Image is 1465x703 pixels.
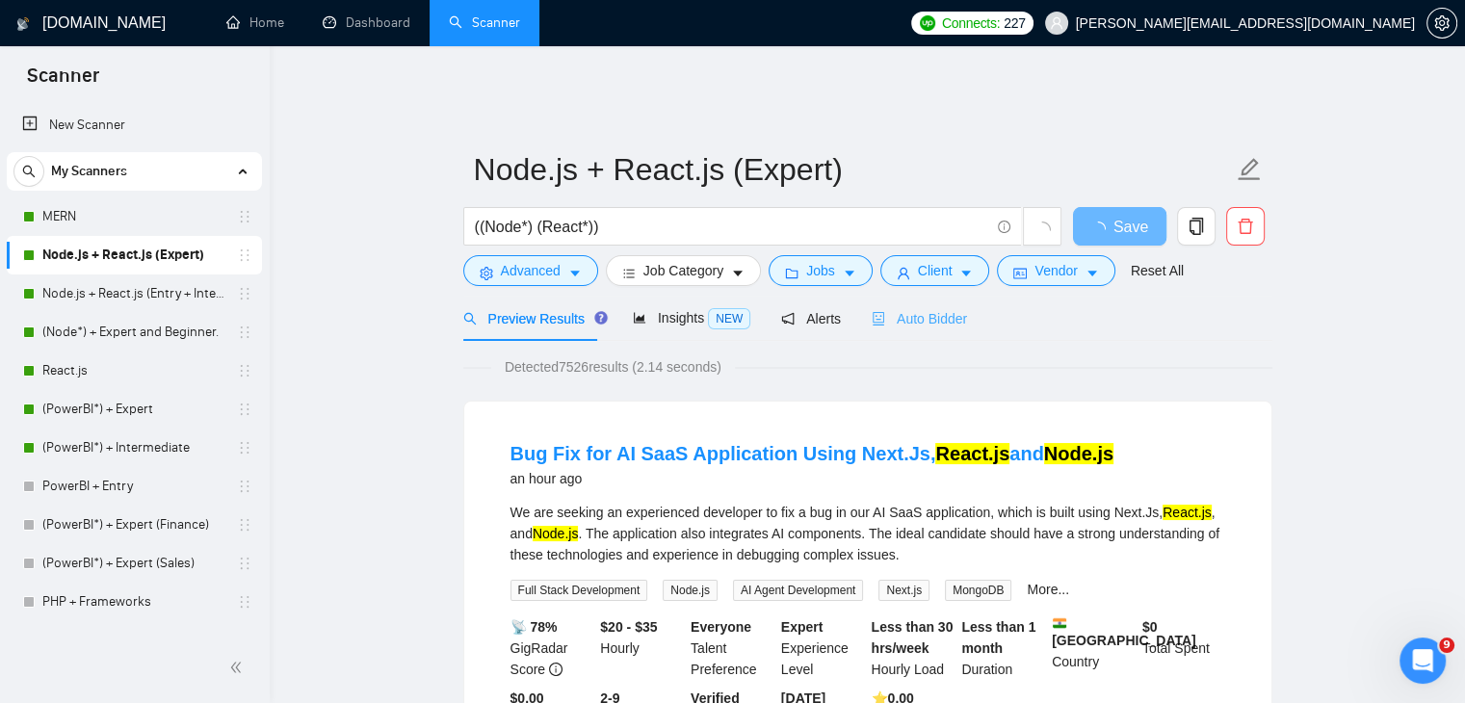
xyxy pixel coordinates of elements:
img: 🇮🇳 [1053,616,1066,630]
a: dashboardDashboard [323,14,410,31]
button: idcardVendorcaret-down [997,255,1114,286]
span: user [1050,16,1063,30]
span: delete [1227,218,1264,235]
input: Search Freelance Jobs... [475,215,989,239]
span: info-circle [998,221,1010,233]
button: userClientcaret-down [880,255,990,286]
span: holder [237,247,252,263]
span: Insights [633,310,750,325]
span: Node.js [663,580,718,601]
span: setting [1427,15,1456,31]
span: Job Category [643,260,723,281]
b: 📡 78% [510,619,558,635]
span: caret-down [568,266,582,280]
span: holder [237,363,252,378]
div: Tooltip anchor [592,309,610,326]
div: Duration [957,612,1048,684]
span: Preview Results [463,311,602,326]
span: edit [1237,157,1262,182]
a: (PowerBI*) + Expert (Finance) [42,506,225,544]
button: Save [1073,207,1166,246]
a: searchScanner [449,14,520,31]
a: (Node*) + Expert and Beginner. [42,313,225,351]
span: holder [237,594,252,610]
div: Talent Preference [687,612,777,684]
a: PHP + Frameworks [42,583,225,621]
img: logo [16,9,30,39]
b: Expert [781,619,824,635]
span: Advanced [501,260,561,281]
b: Everyone [691,619,751,635]
button: copy [1177,207,1216,246]
div: Experience Level [777,612,868,684]
span: caret-down [1086,266,1099,280]
mark: React.js [935,443,1009,464]
span: My Scanners [51,152,127,191]
b: [GEOGRAPHIC_DATA] [1052,616,1196,648]
a: Node.js + React.js (Expert) [42,236,225,274]
span: copy [1178,218,1215,235]
mark: Node.js [1044,443,1113,464]
span: holder [237,440,252,456]
span: loading [1090,221,1113,237]
div: We are seeking an experienced developer to fix a bug in our AI SaaS application, which is built u... [510,502,1225,565]
span: Detected 7526 results (2.14 seconds) [491,356,735,378]
img: upwork-logo.png [920,15,935,31]
span: caret-down [959,266,973,280]
span: idcard [1013,266,1027,280]
a: More... [1027,582,1069,597]
div: Hourly [596,612,687,684]
span: MongoDB [945,580,1011,601]
span: Client [918,260,953,281]
li: New Scanner [7,106,262,144]
a: homeHome [226,14,284,31]
span: user [897,266,910,280]
div: an hour ago [510,467,1113,490]
a: PowerBI + Finance [42,621,225,660]
span: NEW [708,308,750,329]
div: Country [1048,612,1138,684]
span: Next.js [878,580,929,601]
span: search [14,165,43,178]
a: Node.js + React.js (Entry + Intermediate) [42,274,225,313]
button: folderJobscaret-down [769,255,873,286]
span: holder [237,325,252,340]
span: info-circle [549,663,562,676]
span: robot [872,312,885,325]
span: Vendor [1034,260,1077,281]
a: Bug Fix for AI SaaS Application Using Next.Js,React.jsandNode.js [510,443,1113,464]
a: MERN [42,197,225,236]
a: (PowerBI*) + Expert (Sales) [42,544,225,583]
span: notification [781,312,795,325]
iframe: Intercom live chat [1400,638,1446,684]
span: loading [1033,221,1051,239]
div: Total Spent [1138,612,1229,684]
span: folder [785,266,798,280]
input: Scanner name... [474,145,1233,194]
b: $ 0 [1142,619,1158,635]
button: barsJob Categorycaret-down [606,255,761,286]
span: Save [1113,215,1148,239]
a: setting [1426,15,1457,31]
span: holder [237,479,252,494]
a: (PowerBI*) + Intermediate [42,429,225,467]
span: holder [237,517,252,533]
a: Reset All [1131,260,1184,281]
a: React.js [42,351,225,390]
div: GigRadar Score [507,612,597,684]
span: area-chart [633,311,646,325]
button: setting [1426,8,1457,39]
span: holder [237,209,252,224]
span: Jobs [806,260,835,281]
span: holder [237,286,252,301]
span: AI Agent Development [733,580,863,601]
mark: Node.js [533,526,578,541]
span: 9 [1439,638,1454,653]
span: setting [480,266,493,280]
a: New Scanner [22,106,247,144]
span: caret-down [731,266,745,280]
b: Less than 1 month [961,619,1035,656]
span: bars [622,266,636,280]
span: Connects: [942,13,1000,34]
span: caret-down [843,266,856,280]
